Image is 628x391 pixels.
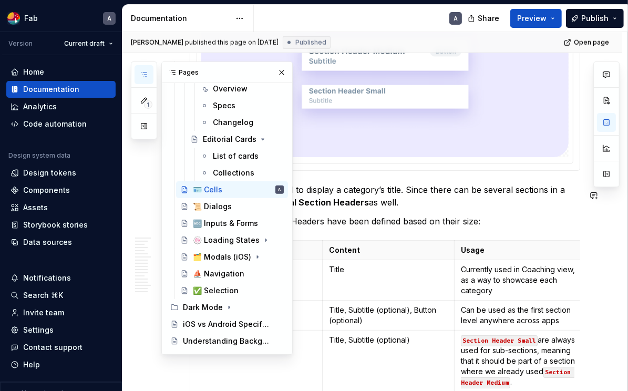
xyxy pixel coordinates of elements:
[581,13,609,24] span: Publish
[329,264,448,275] p: Title
[461,335,580,387] p: are always used for sub-sections, meaning that it should be part of a section where we already us...
[213,151,259,161] div: List of cards
[193,218,258,229] div: 🔤 Inputs & Forms
[23,84,79,95] div: Documentation
[23,290,63,301] div: Search ⌘K
[6,164,116,181] a: Design tokens
[193,235,260,245] div: 🍥 Loading States
[166,316,288,333] a: iOS vs Android Specificities
[196,114,288,131] a: Changelog
[6,81,116,98] a: Documentation
[190,183,580,209] p: Section Headers are used to display a category’s title. Since there can be several sections in a ...
[166,349,288,366] a: UI Icons
[461,367,574,388] code: Section Header Medium
[196,80,288,97] a: Overview
[461,335,538,346] code: Section Header Small
[176,215,288,232] a: 🔤 Inputs & Forms
[176,265,288,282] a: ⛵️ Navigation
[23,359,40,370] div: Help
[6,217,116,233] a: Storybook stories
[7,12,20,25] img: ec65babd-e488-45e8-ad6b-b86e4c748d03.png
[183,319,270,330] div: iOS vs Android Specificities
[6,287,116,304] button: Search ⌘K
[23,220,88,230] div: Storybook stories
[176,181,288,198] a: 🪪 CellsA
[6,322,116,338] a: Settings
[213,84,248,94] div: Overview
[8,39,33,48] div: Version
[6,98,116,115] a: Analytics
[23,185,70,195] div: Components
[6,339,116,356] button: Contact support
[23,101,57,112] div: Analytics
[454,14,458,23] div: A
[213,117,253,128] div: Changelog
[193,285,239,296] div: ✅ Selection
[131,13,230,24] div: Documentation
[6,182,116,199] a: Components
[23,67,44,77] div: Home
[23,342,83,353] div: Contact support
[461,264,580,296] p: Currently used in Coaching view, as a way to showcase each category
[185,38,279,47] div: published this page on [DATE]
[6,270,116,286] button: Notifications
[186,131,288,148] a: Editorial Cards
[6,116,116,132] a: Code automation
[162,62,292,83] div: Pages
[329,305,448,326] p: Title, Subtitle (optional), Button (optional)
[176,249,288,265] a: 🗂️ Modals (iOS)
[196,148,288,164] a: List of cards
[510,9,562,28] button: Preview
[561,35,614,50] a: Open page
[461,245,580,255] p: Usage
[193,201,232,212] div: 📜 Dialogs
[8,151,70,160] div: Design system data
[23,202,48,213] div: Assets
[23,325,54,335] div: Settings
[6,199,116,216] a: Assets
[23,168,76,178] div: Design tokens
[462,9,506,28] button: Share
[279,184,281,195] div: A
[59,36,118,51] button: Current draft
[176,282,288,299] a: ✅ Selection
[6,304,116,321] a: Invite team
[517,13,547,24] span: Preview
[6,356,116,373] button: Help
[461,305,580,326] p: Can be used as the first section level anywhere across apps
[574,38,609,47] span: Open page
[196,97,288,114] a: Specs
[196,164,288,181] a: Collections
[131,38,183,47] span: [PERSON_NAME]
[193,252,251,262] div: 🗂️ Modals (iOS)
[193,269,244,279] div: ⛵️ Navigation
[166,333,288,349] a: Understanding Background Property
[24,13,38,24] div: Fab
[23,307,64,318] div: Invite team
[295,38,326,47] span: Published
[183,302,223,313] div: Dark Mode
[6,64,116,80] a: Home
[566,9,624,28] button: Publish
[203,134,256,145] div: Editorial Cards
[329,245,448,255] p: Content
[6,234,116,251] a: Data sources
[144,100,152,109] span: 1
[107,14,111,23] div: A
[166,299,288,316] div: Dark Mode
[329,335,448,345] p: Title, Subtitle (optional)
[176,232,288,249] a: 🍥 Loading States
[213,168,254,178] div: Collections
[193,184,222,195] div: 🪪 Cells
[176,198,288,215] a: 📜 Dialogs
[213,100,235,111] div: Specs
[23,119,87,129] div: Code automation
[478,13,499,24] span: Share
[183,336,270,346] div: Understanding Background Property
[64,39,105,48] span: Current draft
[23,237,72,248] div: Data sources
[183,353,212,363] div: UI Icons
[23,273,71,283] div: Notifications
[190,215,580,228] p: Several types of Section Headers have been defined based on their size:
[2,7,120,29] button: FabA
